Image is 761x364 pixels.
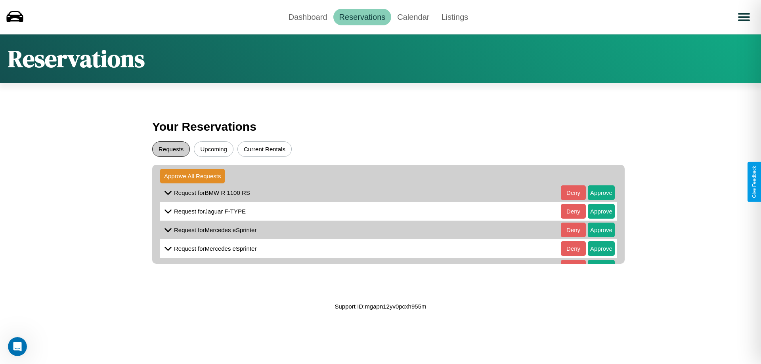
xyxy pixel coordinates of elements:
[588,241,615,256] button: Approve
[160,169,225,183] button: Approve All Requests
[333,9,392,25] a: Reservations
[8,42,145,75] h1: Reservations
[152,141,190,157] button: Requests
[561,260,586,274] button: Deny
[283,9,333,25] a: Dashboard
[174,262,256,273] p: Request for Mercedes eSprinter
[237,141,292,157] button: Current Rentals
[174,243,256,254] p: Request for Mercedes eSprinter
[561,185,586,200] button: Deny
[588,204,615,219] button: Approve
[435,9,474,25] a: Listings
[174,206,246,217] p: Request for Jaguar F-TYPE
[588,185,615,200] button: Approve
[194,141,233,157] button: Upcoming
[561,223,586,237] button: Deny
[588,260,615,274] button: Approve
[588,223,615,237] button: Approve
[174,225,256,235] p: Request for Mercedes eSprinter
[561,204,586,219] button: Deny
[751,166,757,198] div: Give Feedback
[391,9,435,25] a: Calendar
[733,6,755,28] button: Open menu
[152,116,609,137] h3: Your Reservations
[561,241,586,256] button: Deny
[335,301,426,312] p: Support ID: mgapn12yv0pcxh955m
[8,337,27,356] iframe: Intercom live chat
[174,187,250,198] p: Request for BMW R 1100 RS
